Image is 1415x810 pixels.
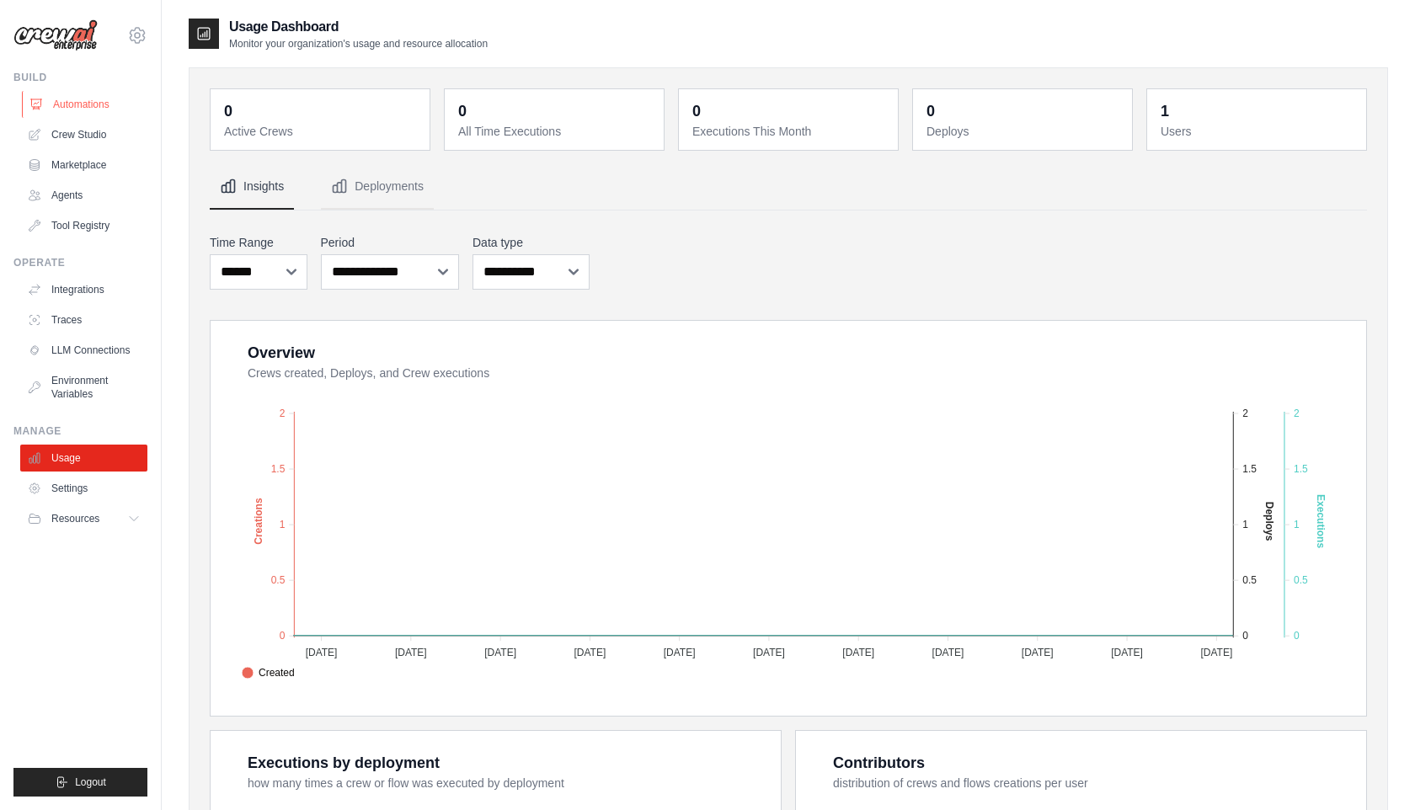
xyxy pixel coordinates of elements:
tspan: 1 [1242,519,1248,530]
text: Deploys [1263,502,1275,541]
tspan: [DATE] [1022,647,1054,658]
tspan: 1 [1294,519,1300,530]
tspan: [DATE] [306,647,338,658]
tspan: [DATE] [753,647,785,658]
tspan: [DATE] [842,647,874,658]
tspan: 1.5 [271,463,286,475]
span: Logout [75,775,106,789]
p: Monitor your organization's usage and resource allocation [229,37,488,51]
span: Created [242,665,295,680]
div: Contributors [833,751,925,775]
div: Executions by deployment [248,751,440,775]
span: Resources [51,512,99,525]
a: Agents [20,182,147,209]
dt: Executions This Month [692,123,888,140]
div: Build [13,71,147,84]
label: Data type [473,234,590,251]
a: Marketplace [20,152,147,179]
tspan: [DATE] [1111,647,1143,658]
dt: Deploys [926,123,1122,140]
a: Settings [20,475,147,502]
tspan: [DATE] [932,647,964,658]
div: 0 [692,99,701,123]
div: Overview [248,341,315,365]
a: LLM Connections [20,337,147,364]
tspan: 0.5 [271,574,286,586]
tspan: [DATE] [1200,647,1232,658]
tspan: 1.5 [1294,463,1308,475]
div: 1 [1161,99,1169,123]
a: Automations [22,91,149,118]
dt: Active Crews [224,123,419,140]
label: Period [321,234,460,251]
button: Deployments [321,164,434,210]
tspan: 1.5 [1242,463,1257,475]
tspan: [DATE] [574,647,606,658]
tspan: 0 [1242,630,1248,642]
div: Operate [13,256,147,269]
a: Environment Variables [20,367,147,408]
a: Crew Studio [20,121,147,148]
tspan: [DATE] [664,647,696,658]
dt: Users [1161,123,1356,140]
h2: Usage Dashboard [229,17,488,37]
div: 0 [926,99,935,123]
div: 0 [224,99,232,123]
a: Integrations [20,276,147,303]
tspan: 0 [1294,630,1300,642]
label: Time Range [210,234,307,251]
text: Executions [1315,494,1327,548]
tspan: [DATE] [484,647,516,658]
tspan: 2 [280,408,286,419]
tspan: 0.5 [1294,574,1308,586]
dt: All Time Executions [458,123,654,140]
dt: distribution of crews and flows creations per user [833,775,1346,791]
button: Insights [210,164,294,210]
dt: Crews created, Deploys, and Crew executions [248,365,1346,381]
text: Creations [253,498,264,545]
tspan: 1 [280,519,286,530]
button: Logout [13,768,147,797]
dt: how many times a crew or flow was executed by deployment [248,775,761,791]
tspan: 2 [1294,408,1300,419]
tspan: 0.5 [1242,574,1257,586]
div: Manage [13,424,147,438]
tspan: 0 [280,630,286,642]
div: 0 [458,99,467,123]
button: Resources [20,505,147,532]
a: Usage [20,445,147,472]
tspan: [DATE] [395,647,427,658]
a: Traces [20,306,147,333]
nav: Tabs [210,164,1367,210]
a: Tool Registry [20,212,147,239]
tspan: 2 [1242,408,1248,419]
img: Logo [13,19,98,51]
